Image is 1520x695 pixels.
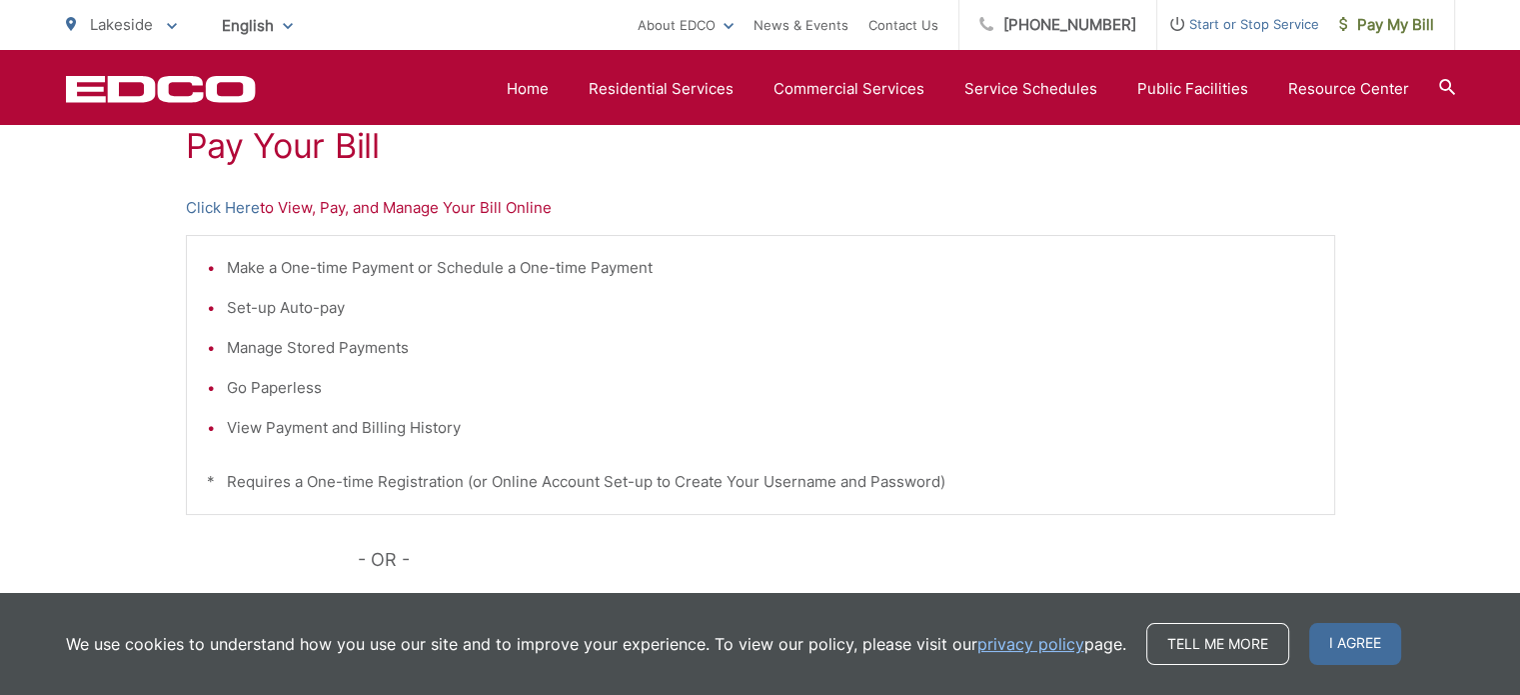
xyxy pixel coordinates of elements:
[1137,77,1248,101] a: Public Facilities
[66,75,256,103] a: EDCD logo. Return to the homepage.
[589,77,734,101] a: Residential Services
[207,470,1314,494] p: * Requires a One-time Registration (or Online Account Set-up to Create Your Username and Password)
[90,15,153,34] span: Lakeside
[227,336,1314,360] li: Manage Stored Payments
[754,13,848,37] a: News & Events
[1288,77,1409,101] a: Resource Center
[66,632,1126,656] p: We use cookies to understand how you use our site and to improve your experience. To view our pol...
[227,256,1314,280] li: Make a One-time Payment or Schedule a One-time Payment
[868,13,938,37] a: Contact Us
[186,126,1335,166] h1: Pay Your Bill
[977,632,1084,656] a: privacy policy
[638,13,734,37] a: About EDCO
[773,77,924,101] a: Commercial Services
[186,196,260,220] a: Click Here
[227,296,1314,320] li: Set-up Auto-pay
[1339,13,1434,37] span: Pay My Bill
[227,376,1314,400] li: Go Paperless
[227,416,1314,440] li: View Payment and Billing History
[507,77,549,101] a: Home
[964,77,1097,101] a: Service Schedules
[186,196,1335,220] p: to View, Pay, and Manage Your Bill Online
[207,8,308,43] span: English
[358,545,1335,575] p: - OR -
